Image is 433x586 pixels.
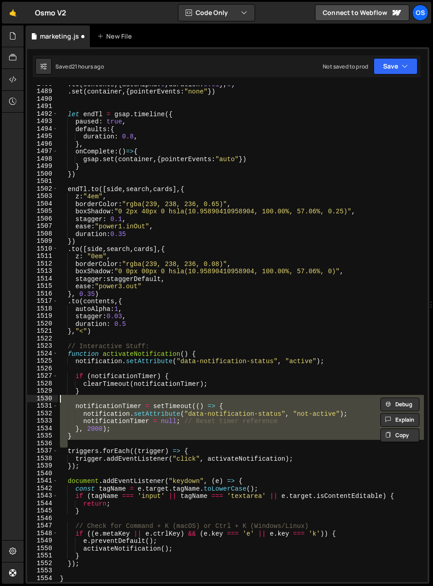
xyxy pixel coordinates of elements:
div: 1499 [27,163,58,170]
div: 1501 [27,177,58,185]
div: 1539 [27,462,58,470]
div: 1534 [27,425,58,433]
div: 1516 [27,290,58,298]
div: 1530 [27,395,58,403]
div: 1520 [27,320,58,328]
div: Osmo V2 [35,7,66,18]
div: 1502 [27,185,58,193]
div: 1540 [27,470,58,478]
div: 1507 [27,222,58,230]
div: Not saved to prod [323,63,368,70]
div: 21 hours ago [72,63,104,70]
div: 1538 [27,455,58,463]
div: 1535 [27,432,58,440]
div: 1495 [27,133,58,140]
div: 1529 [27,387,58,395]
div: 1511 [27,252,58,260]
div: 1498 [27,155,58,163]
div: 1546 [27,515,58,522]
div: 1553 [27,567,58,575]
div: 1523 [27,342,58,350]
div: 1522 [27,335,58,343]
div: 1533 [27,417,58,425]
div: 1525 [27,357,58,365]
div: 1503 [27,192,58,200]
div: 1490 [27,95,58,103]
div: 1505 [27,207,58,215]
div: 1509 [27,237,58,245]
div: 1547 [27,522,58,530]
div: 1544 [27,500,58,507]
div: 1545 [27,507,58,515]
div: 1548 [27,530,58,537]
div: 1512 [27,260,58,268]
div: 1531 [27,402,58,410]
div: 1537 [27,447,58,455]
div: 1492 [27,110,58,118]
button: Debug [380,398,419,411]
div: 1491 [27,103,58,110]
div: 1543 [27,492,58,500]
div: 1521 [27,327,58,335]
div: 1524 [27,350,58,358]
div: 1542 [27,485,58,492]
div: marketing.js [40,32,79,41]
div: 1496 [27,140,58,148]
button: Copy [380,428,419,442]
div: 1528 [27,380,58,388]
div: 1494 [27,125,58,133]
a: 🤙 [2,2,24,24]
div: 1541 [27,477,58,485]
div: 1517 [27,297,58,305]
div: 1549 [27,537,58,545]
div: Saved [55,63,104,70]
div: 1508 [27,230,58,238]
div: 1506 [27,215,58,223]
div: 1554 [27,575,58,582]
div: 1551 [27,552,58,560]
div: 1550 [27,545,58,552]
div: 1518 [27,305,58,313]
div: 1515 [27,282,58,290]
button: Save [374,58,418,74]
div: 1500 [27,170,58,178]
div: 1504 [27,200,58,208]
button: Code Only [178,5,255,21]
div: New File [97,32,135,41]
div: 1513 [27,267,58,275]
button: Explain [380,413,419,427]
div: 1497 [27,148,58,155]
a: Connect to Webflow [315,5,409,21]
div: 1532 [27,410,58,418]
div: 1489 [27,88,58,95]
div: 1552 [27,560,58,567]
div: 1527 [27,372,58,380]
div: 1519 [27,312,58,320]
div: 1536 [27,440,58,448]
div: 1526 [27,365,58,373]
div: 1493 [27,118,58,125]
div: 1510 [27,245,58,253]
div: 1514 [27,275,58,283]
a: Os [412,5,428,21]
